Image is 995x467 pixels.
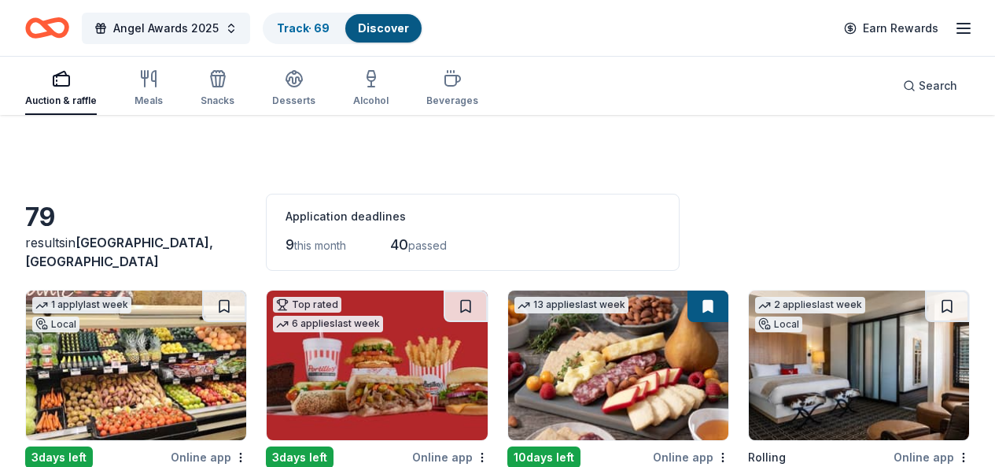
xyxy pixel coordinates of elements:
[412,447,488,467] div: Online app
[353,95,389,107] div: Alcohol
[358,21,409,35] a: Discover
[267,291,487,440] img: Image for Portillo's
[426,63,478,115] button: Beverages
[26,291,246,440] img: Image for Jensen’s Finest Foods
[135,63,163,115] button: Meals
[25,95,97,107] div: Auction & raffle
[113,19,219,38] span: Angel Awards 2025
[353,63,389,115] button: Alcohol
[272,63,315,115] button: Desserts
[890,70,970,102] button: Search
[135,95,163,107] div: Meals
[755,317,802,332] div: Local
[201,63,234,115] button: Snacks
[32,317,79,332] div: Local
[653,447,729,467] div: Online app
[835,14,948,43] a: Earn Rewards
[894,447,970,467] div: Online app
[25,9,69,46] a: Home
[508,291,728,440] img: Image for Gourmet Gift Baskets
[755,297,865,313] div: 2 applies last week
[749,291,969,440] img: Image for Hotel Valencia Santana Row
[273,297,341,313] div: Top rated
[32,297,131,313] div: 1 apply last week
[272,95,315,107] div: Desserts
[25,202,247,233] div: 79
[919,76,957,95] span: Search
[286,207,660,226] div: Application deadlines
[390,236,408,253] span: 40
[408,239,447,252] span: passed
[25,63,97,115] button: Auction & raffle
[171,447,247,467] div: Online app
[286,236,294,253] span: 9
[82,13,250,44] button: Angel Awards 2025
[25,233,247,271] div: results
[748,448,786,467] div: Rolling
[277,21,330,35] a: Track· 69
[263,13,423,44] button: Track· 69Discover
[294,239,346,252] span: this month
[273,316,383,332] div: 6 applies last week
[25,235,213,269] span: [GEOGRAPHIC_DATA], [GEOGRAPHIC_DATA]
[426,95,478,107] div: Beverages
[25,235,213,269] span: in
[514,297,628,313] div: 13 applies last week
[201,95,234,107] div: Snacks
